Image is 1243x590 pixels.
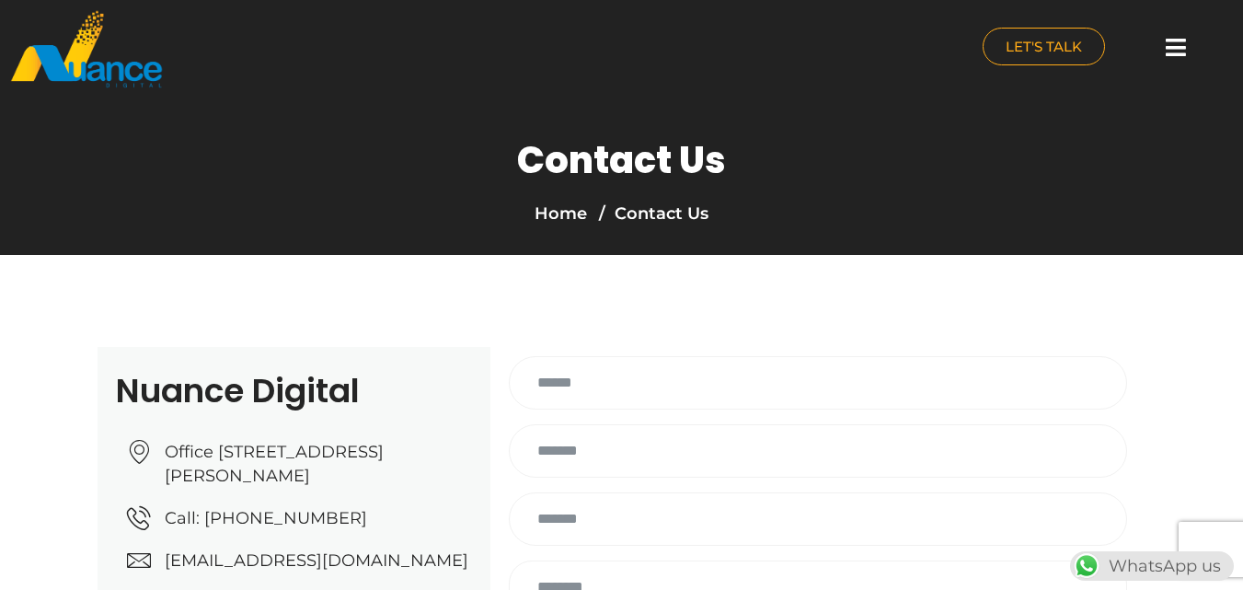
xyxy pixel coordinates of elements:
li: Contact Us [594,201,708,226]
span: [EMAIL_ADDRESS][DOMAIN_NAME] [160,549,468,573]
span: LET'S TALK [1006,40,1082,53]
img: nuance-qatar_logo [9,9,164,89]
span: Office [STREET_ADDRESS][PERSON_NAME] [160,440,472,488]
a: WhatsAppWhatsApp us [1070,556,1234,576]
a: LET'S TALK [983,28,1105,65]
h1: Contact Us [517,138,726,182]
a: Office [STREET_ADDRESS][PERSON_NAME] [127,440,472,488]
h2: Nuance Digital [116,375,472,408]
img: WhatsApp [1072,551,1101,581]
a: Call: [PHONE_NUMBER] [127,506,472,530]
a: [EMAIL_ADDRESS][DOMAIN_NAME] [127,549,472,573]
a: Home [535,203,587,224]
span: Call: [PHONE_NUMBER] [160,506,367,530]
a: nuance-qatar_logo [9,9,613,89]
div: WhatsApp us [1070,551,1234,581]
